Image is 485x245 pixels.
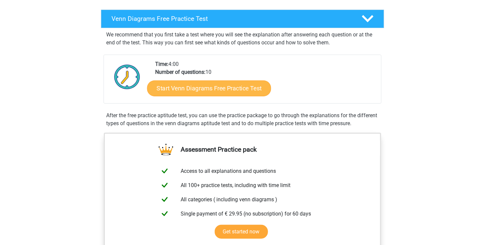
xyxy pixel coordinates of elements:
[111,15,351,23] h4: Venn Diagrams Free Practice Test
[155,69,205,75] b: Number of questions:
[155,61,168,67] b: Time:
[106,31,379,47] p: We recommend that you first take a test where you will see the explanation after answering each q...
[98,10,387,28] a: Venn Diagrams Free Practice Test
[104,112,381,127] div: After the free practice aptitude test, you can use the practice package to go through the explana...
[150,60,381,103] div: 4:00 10
[147,80,271,96] a: Start Venn Diagrams Free Practice Test
[215,225,268,239] a: Get started now
[110,60,144,93] img: Clock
